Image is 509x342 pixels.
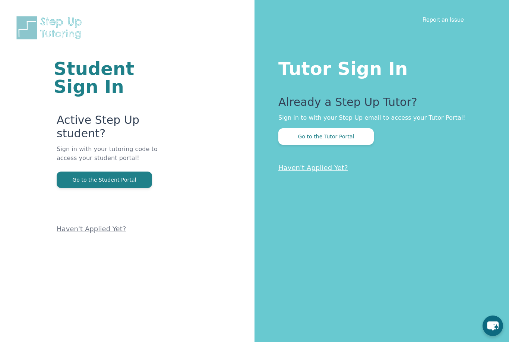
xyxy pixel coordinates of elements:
[54,60,165,95] h1: Student Sign In
[278,164,348,172] a: Haven't Applied Yet?
[57,172,152,188] button: Go to the Student Portal
[15,15,86,41] img: Step Up Tutoring horizontal logo
[278,95,479,113] p: Already a Step Up Tutor?
[57,145,165,172] p: Sign in with your tutoring code to access your student portal!
[278,128,374,145] button: Go to the Tutor Portal
[57,176,152,183] a: Go to the Student Portal
[57,113,165,145] p: Active Step Up student?
[483,316,503,336] button: chat-button
[57,225,126,233] a: Haven't Applied Yet?
[278,133,374,140] a: Go to the Tutor Portal
[278,57,479,78] h1: Tutor Sign In
[278,113,479,122] p: Sign in to with your Step Up email to access your Tutor Portal!
[423,16,464,23] a: Report an Issue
